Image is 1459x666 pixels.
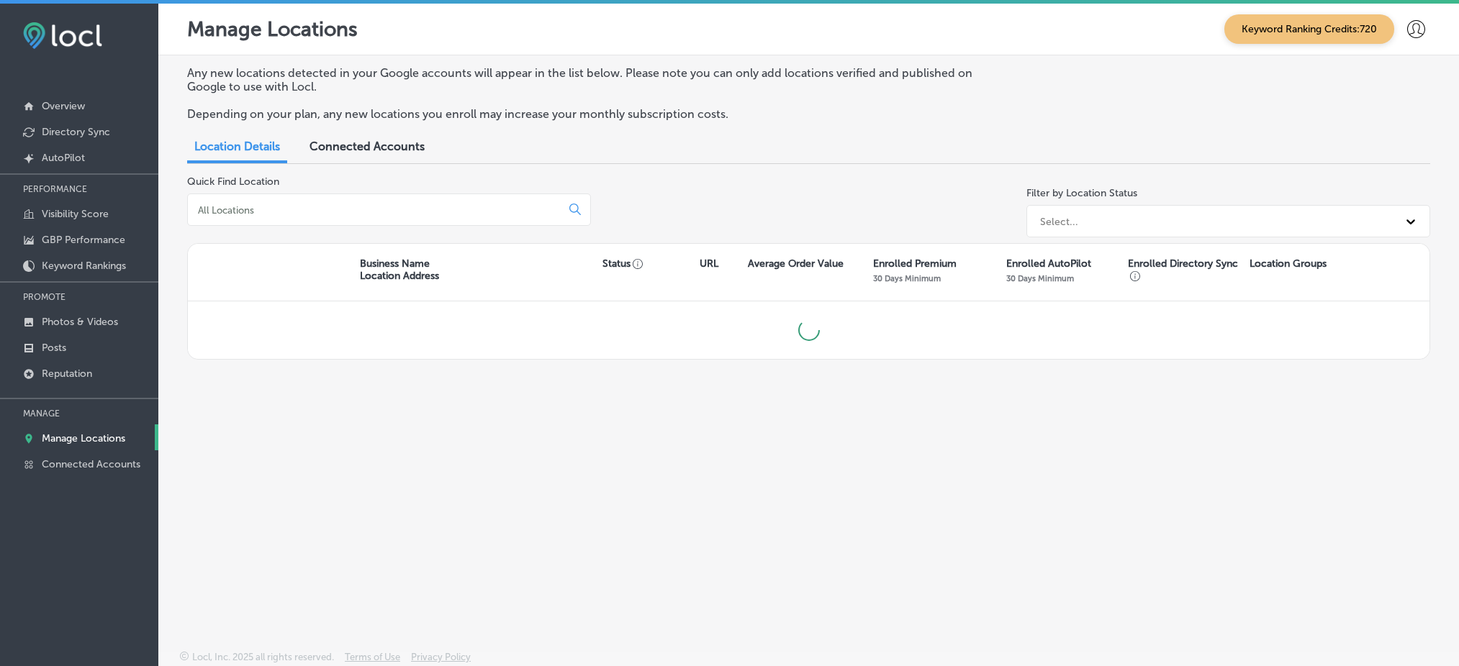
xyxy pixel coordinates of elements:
p: Reputation [42,368,92,380]
p: Posts [42,342,66,354]
p: Connected Accounts [42,458,140,470]
p: GBP Performance [42,234,125,246]
p: Business Name Location Address [360,257,439,282]
p: Status [602,257,700,270]
label: Filter by Location Status [1026,187,1137,199]
p: URL [700,257,718,270]
p: Location Groups [1250,257,1327,270]
span: Connected Accounts [310,140,425,153]
p: Depending on your plan, any new locations you enroll may increase your monthly subscription costs. [187,107,995,121]
p: Manage Locations [42,432,125,444]
p: Overview [42,100,85,112]
p: Directory Sync [42,126,110,138]
p: Enrolled Premium [873,257,957,270]
p: Enrolled AutoPilot [1006,257,1091,270]
p: Locl, Inc. 2025 all rights reserved. [192,652,334,662]
img: fda3e92497d09a02dc62c9cd864e3231.png [23,22,102,49]
p: Enrolled Directory Sync [1128,257,1242,282]
input: All Locations [197,204,558,216]
p: Keyword Rankings [42,260,126,272]
p: 30 Days Minimum [873,273,941,283]
p: Photos & Videos [42,316,118,328]
span: Location Details [194,140,280,153]
p: Manage Locations [187,17,358,41]
p: Visibility Score [42,208,109,220]
p: AutoPilot [42,152,85,164]
p: 30 Days Minimum [1006,273,1074,283]
span: Keyword Ranking Credits: 720 [1224,14,1394,44]
p: Average Order Value [748,257,844,270]
label: Quick Find Location [187,175,279,188]
p: Any new locations detected in your Google accounts will appear in the list below. Please note you... [187,66,995,93]
div: Select... [1040,215,1078,227]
